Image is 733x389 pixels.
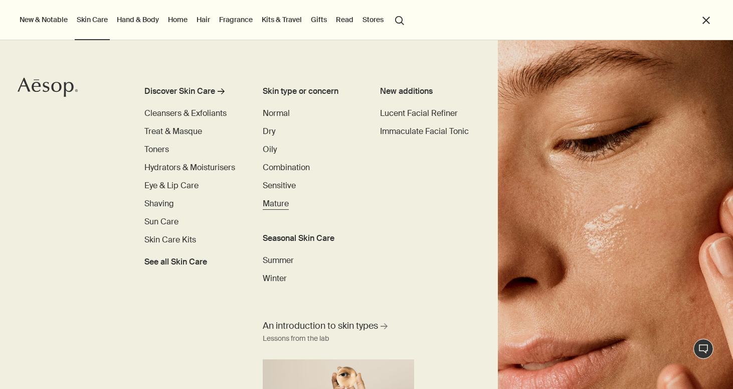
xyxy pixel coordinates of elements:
[144,126,202,137] span: Treat & Masque
[263,198,289,210] a: Mature
[263,144,277,156] a: Oily
[144,180,199,191] span: Eye & Lip Care
[166,13,190,26] a: Home
[144,162,235,174] a: Hydrators & Moisturisers
[263,180,296,192] a: Sensitive
[263,108,290,118] span: Normal
[144,216,178,227] span: Sun Care
[263,180,296,191] span: Sensitive
[144,144,169,155] span: Toners
[263,162,310,173] span: Combination
[263,273,287,284] span: Winter
[263,125,275,138] a: Dry
[18,13,70,26] button: New & Notable
[693,339,713,359] button: Live Assistance
[144,198,174,209] span: Shaving
[309,13,329,26] a: Gifts
[263,333,329,345] div: Lessons from the lab
[144,162,235,173] span: Hydrators & Moisturisers
[263,85,358,97] h3: Skin type or concern
[263,107,290,119] a: Normal
[380,126,469,137] span: Immaculate Facial Tonic
[360,13,386,26] button: Stores
[380,125,469,138] a: Immaculate Facial Tonic
[144,198,174,210] a: Shaving
[217,13,255,26] a: Fragrance
[260,13,304,26] a: Kits & Travel
[144,107,227,119] a: Cleansers & Exfoliants
[144,85,215,97] div: Discover Skin Care
[144,125,202,138] a: Treat & Masque
[144,256,207,268] span: See all Skin Care
[18,77,78,97] svg: Aesop
[380,85,476,97] div: New additions
[498,40,733,389] img: Woman holding her face with her hands
[263,255,294,266] span: Summer
[195,13,212,26] a: Hair
[263,320,378,332] span: An introduction to skin types
[700,15,712,26] button: Close the Menu
[263,144,277,155] span: Oily
[334,13,355,26] a: Read
[263,162,310,174] a: Combination
[115,13,161,26] a: Hand & Body
[144,234,196,245] span: Skin Care Kits
[380,108,458,118] span: Lucent Facial Refiner
[263,198,289,209] span: Mature
[75,13,110,26] a: Skin Care
[144,144,169,156] a: Toners
[144,216,178,228] a: Sun Care
[263,232,358,244] h3: Seasonal Skin Care
[380,107,458,119] a: Lucent Facial Refiner
[144,252,207,268] a: See all Skin Care
[144,108,227,118] span: Cleansers & Exfoliants
[263,273,287,285] a: Winter
[144,85,241,101] a: Discover Skin Care
[263,126,275,137] span: Dry
[18,77,78,100] a: Aesop
[391,10,409,29] button: Open search
[263,254,294,267] a: Summer
[144,234,196,246] a: Skin Care Kits
[144,180,199,192] a: Eye & Lip Care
